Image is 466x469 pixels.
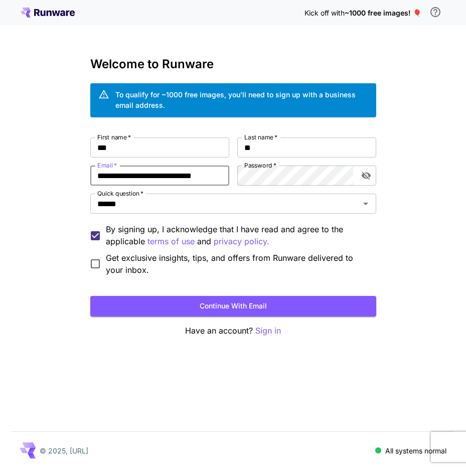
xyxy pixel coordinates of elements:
[345,9,421,17] span: ~1000 free images! 🎈
[90,325,376,337] p: Have an account?
[425,2,445,22] button: In order to qualify for free credit, you need to sign up with a business email address and click ...
[244,133,277,141] label: Last name
[97,133,131,141] label: First name
[115,89,368,110] div: To qualify for ~1000 free images, you’ll need to sign up with a business email address.
[90,296,376,317] button: Continue with email
[357,167,375,185] button: toggle password visibility
[359,197,373,211] button: Open
[385,445,446,456] p: All systems normal
[106,252,368,276] span: Get exclusive insights, tips, and offers from Runware delivered to your inbox.
[214,235,269,248] p: privacy policy.
[147,235,195,248] p: terms of use
[90,57,376,71] h3: Welcome to Runware
[97,189,143,198] label: Quick question
[214,235,269,248] button: By signing up, I acknowledge that I have read and agree to the applicable terms of use and
[97,161,117,170] label: Email
[304,9,345,17] span: Kick off with
[255,325,281,337] button: Sign in
[40,445,88,456] p: © 2025, [URL]
[106,223,368,248] p: By signing up, I acknowledge that I have read and agree to the applicable and
[147,235,195,248] button: By signing up, I acknowledge that I have read and agree to the applicable and privacy policy.
[244,161,276,170] label: Password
